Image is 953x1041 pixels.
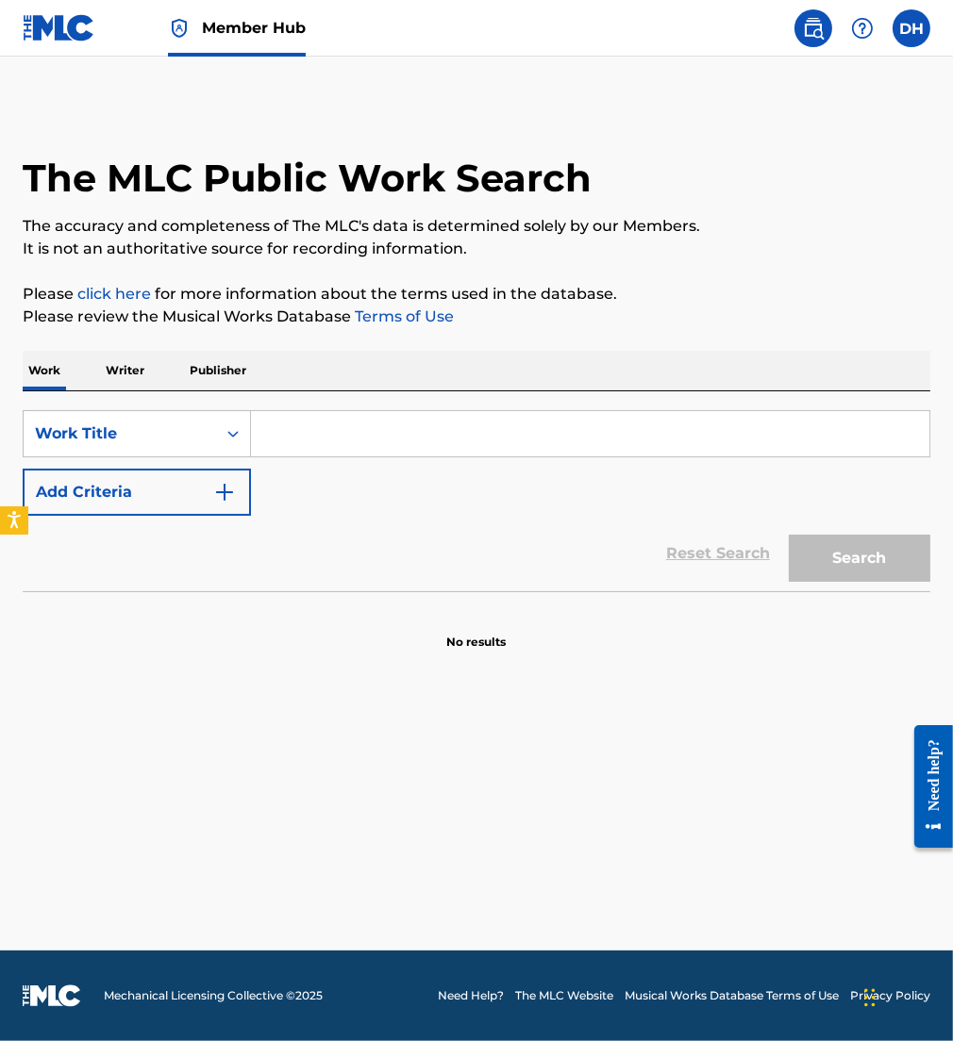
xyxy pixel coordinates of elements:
[23,351,66,390] p: Work
[184,351,252,390] p: Publisher
[23,469,251,516] button: Add Criteria
[23,984,81,1007] img: logo
[23,283,930,306] p: Please for more information about the terms used in the database.
[844,9,881,47] div: Help
[802,17,825,40] img: search
[23,410,930,591] form: Search Form
[23,14,95,41] img: MLC Logo
[23,155,592,202] h1: The MLC Public Work Search
[864,969,876,1026] div: Drag
[202,17,306,39] span: Member Hub
[104,987,323,1004] span: Mechanical Licensing Collective © 2025
[859,950,953,1041] iframe: Chat Widget
[893,9,930,47] div: User Menu
[851,17,874,40] img: help
[438,987,504,1004] a: Need Help?
[23,238,930,260] p: It is not an authoritative source for recording information.
[77,285,151,303] a: click here
[23,215,930,238] p: The accuracy and completeness of The MLC's data is determined solely by our Members.
[351,307,454,325] a: Terms of Use
[850,987,930,1004] a: Privacy Policy
[515,987,613,1004] a: The MLC Website
[625,987,839,1004] a: Musical Works Database Terms of Use
[794,9,832,47] a: Public Search
[447,611,507,651] p: No results
[900,711,953,863] iframe: Resource Center
[35,422,205,445] div: Work Title
[23,306,930,328] p: Please review the Musical Works Database
[100,351,150,390] p: Writer
[168,17,191,40] img: Top Rightsholder
[213,481,236,504] img: 9d2ae6d4665cec9f34b9.svg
